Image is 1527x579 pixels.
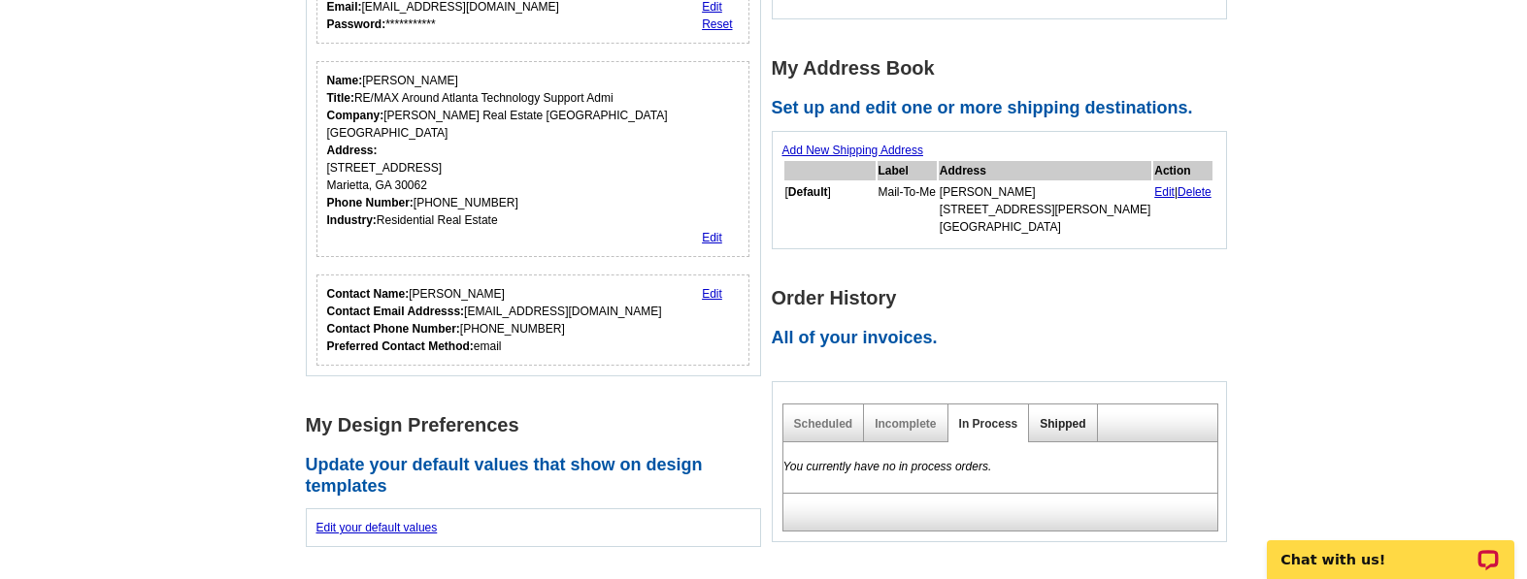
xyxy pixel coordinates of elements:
[327,285,662,355] div: [PERSON_NAME] [EMAIL_ADDRESS][DOMAIN_NAME] [PHONE_NUMBER] email
[327,213,377,227] strong: Industry:
[878,182,937,237] td: Mail-To-Me
[327,109,384,122] strong: Company:
[782,144,923,157] a: Add New Shipping Address
[772,328,1238,349] h2: All of your invoices.
[327,287,410,301] strong: Contact Name:
[702,17,732,31] a: Reset
[1254,518,1527,579] iframe: LiveChat chat widget
[1178,185,1212,199] a: Delete
[1154,185,1175,199] a: Edit
[939,182,1151,237] td: [PERSON_NAME] [STREET_ADDRESS][PERSON_NAME] [GEOGRAPHIC_DATA]
[794,417,853,431] a: Scheduled
[784,182,876,237] td: [ ]
[327,144,378,157] strong: Address:
[327,91,354,105] strong: Title:
[327,196,414,209] strong: Phone Number:
[702,231,722,244] a: Edit
[306,455,772,497] h2: Update your default values that show on design templates
[875,417,936,431] a: Incomplete
[327,72,740,229] div: [PERSON_NAME] RE/MAX Around Atlanta Technology Support Admi [PERSON_NAME] Real Estate [GEOGRAPHIC...
[772,288,1238,308] h1: Order History
[327,305,465,318] strong: Contact Email Addresss:
[772,58,1238,79] h1: My Address Book
[772,98,1238,119] h2: Set up and edit one or more shipping destinations.
[327,322,460,336] strong: Contact Phone Number:
[1040,417,1085,431] a: Shipped
[1153,182,1212,237] td: |
[702,287,722,301] a: Edit
[327,17,386,31] strong: Password:
[327,339,474,353] strong: Preferred Contact Method:
[316,61,750,257] div: Your personal details.
[316,274,750,366] div: Who should we contact regarding order issues?
[327,74,363,87] strong: Name:
[959,417,1018,431] a: In Process
[306,415,772,435] h1: My Design Preferences
[1153,161,1212,180] th: Action
[788,185,828,199] b: Default
[878,161,937,180] th: Label
[783,460,992,473] em: You currently have no in process orders.
[939,161,1151,180] th: Address
[316,521,438,534] a: Edit your default values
